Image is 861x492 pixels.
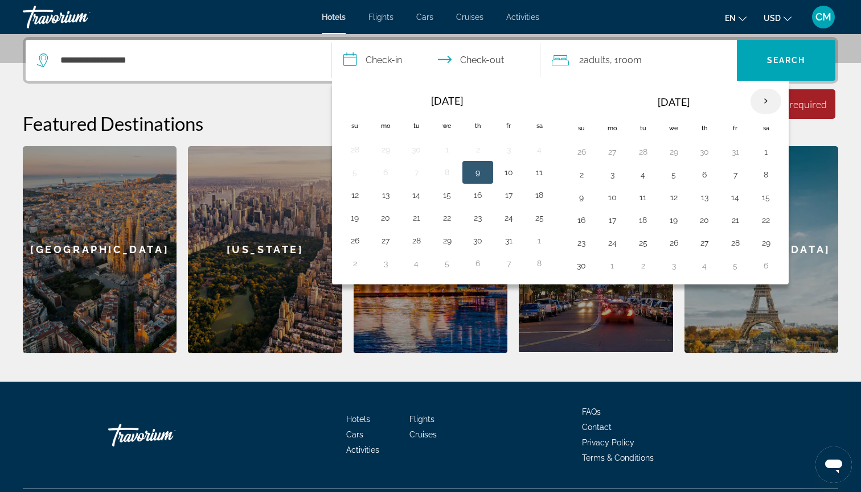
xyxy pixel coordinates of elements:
[376,164,395,180] button: Day 6
[572,189,591,205] button: Day 9
[726,235,744,251] button: Day 28
[726,167,744,183] button: Day 7
[346,210,364,226] button: Day 19
[438,164,456,180] button: Day 8
[603,167,621,183] button: Day 3
[726,212,744,228] button: Day 21
[695,258,714,274] button: Day 4
[346,430,363,439] a: Cars
[610,52,642,68] span: , 1
[665,167,683,183] button: Day 5
[438,187,456,203] button: Day 15
[634,167,652,183] button: Day 4
[582,423,612,432] a: Contact
[695,189,714,205] button: Day 13
[456,13,483,22] a: Cruises
[346,233,364,249] button: Day 26
[530,142,548,158] button: Day 4
[376,187,395,203] button: Day 13
[376,255,395,271] button: Day 3
[767,56,806,65] span: Search
[695,167,714,183] button: Day 6
[407,210,425,226] button: Day 21
[499,164,518,180] button: Day 10
[26,40,835,81] div: Search widget
[346,142,364,158] button: Day 28
[603,258,621,274] button: Day 1
[438,233,456,249] button: Day 29
[757,189,775,205] button: Day 15
[757,144,775,160] button: Day 1
[346,255,364,271] button: Day 2
[725,10,747,26] button: Change language
[665,144,683,160] button: Day 29
[582,438,634,447] a: Privacy Policy
[809,5,838,29] button: User Menu
[603,235,621,251] button: Day 24
[23,112,838,135] h2: Featured Destinations
[695,235,714,251] button: Day 27
[665,212,683,228] button: Day 19
[726,144,744,160] button: Day 31
[540,40,737,81] button: Travelers: 2 adults, 0 children
[618,55,642,65] span: Room
[407,233,425,249] button: Day 28
[469,255,487,271] button: Day 6
[530,164,548,180] button: Day 11
[368,13,393,22] a: Flights
[634,189,652,205] button: Day 11
[695,212,714,228] button: Day 20
[322,13,346,22] a: Hotels
[346,445,379,454] a: Activities
[530,233,548,249] button: Day 1
[469,187,487,203] button: Day 16
[815,446,852,483] iframe: Bouton de lancement de la fenêtre de messagerie
[665,258,683,274] button: Day 3
[695,144,714,160] button: Day 30
[757,212,775,228] button: Day 22
[815,11,831,23] span: CM
[409,430,437,439] a: Cruises
[59,52,314,69] input: Search hotel destination
[332,40,540,81] button: Select check in and out date
[407,187,425,203] button: Day 14
[409,415,434,424] a: Flights
[530,210,548,226] button: Day 25
[572,167,591,183] button: Day 2
[757,258,775,274] button: Day 6
[499,233,518,249] button: Day 31
[469,233,487,249] button: Day 30
[23,146,177,353] div: [GEOGRAPHIC_DATA]
[572,258,591,274] button: Day 30
[737,40,835,81] button: Search
[582,453,654,462] a: Terms & Conditions
[582,407,601,416] a: FAQs
[757,235,775,251] button: Day 29
[188,146,342,353] div: [US_STATE]
[603,189,621,205] button: Day 10
[438,255,456,271] button: Day 5
[346,164,364,180] button: Day 5
[376,142,395,158] button: Day 29
[764,14,781,23] span: USD
[634,212,652,228] button: Day 18
[726,258,744,274] button: Day 5
[407,255,425,271] button: Day 4
[506,13,539,22] span: Activities
[665,189,683,205] button: Day 12
[665,235,683,251] button: Day 26
[764,10,792,26] button: Change currency
[370,88,524,113] th: [DATE]
[757,167,775,183] button: Day 8
[376,233,395,249] button: Day 27
[603,212,621,228] button: Day 17
[597,88,751,115] th: [DATE]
